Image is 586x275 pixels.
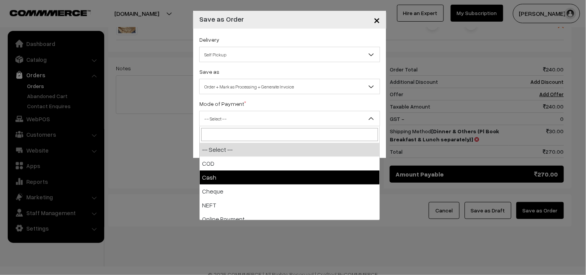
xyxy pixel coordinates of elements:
li: NEFT [200,199,380,212]
li: Cash [200,171,380,185]
span: Order + Mark as Processing + Generate Invoice [199,79,380,94]
span: × [374,12,380,27]
span: Self Pickup [200,48,380,61]
li: Online Payment [200,212,380,226]
label: Delivery [199,36,219,44]
span: -- Select -- [200,112,380,126]
li: COD [200,157,380,171]
label: Mode of Payment [199,100,246,108]
h4: Save as Order [199,14,244,24]
span: -- Select -- [199,111,380,126]
span: Order + Mark as Processing + Generate Invoice [200,80,380,93]
span: Self Pickup [199,47,380,62]
label: Save as [199,68,219,76]
button: Close [367,8,386,32]
li: Cheque [200,185,380,199]
li: -- Select -- [200,143,380,157]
